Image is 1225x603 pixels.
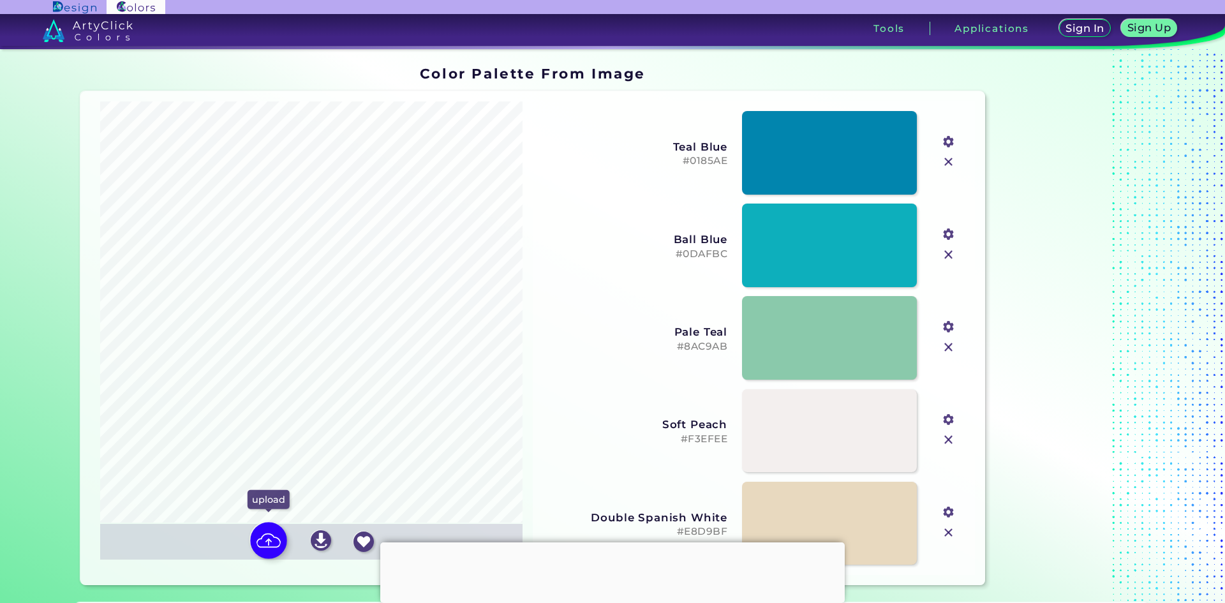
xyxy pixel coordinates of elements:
h3: Teal Blue [543,140,728,153]
img: icon_favourite_white.svg [353,532,374,552]
img: icon_close.svg [940,154,957,170]
h3: Soft Peach [543,418,728,431]
h3: Double Spanish White [543,511,728,524]
h3: Ball Blue [543,233,728,246]
iframe: Advertisement [380,542,845,600]
a: Sign Up [1122,20,1177,37]
iframe: Advertisement [990,61,1150,590]
img: icon_close.svg [940,339,957,355]
h5: #0185AE [543,155,728,167]
a: Sign In [1059,20,1110,37]
h5: #8AC9AB [543,341,728,353]
img: icon_close.svg [940,431,957,448]
img: icon_close.svg [940,525,957,541]
h5: #F3EFEE [543,433,728,445]
h5: Sign In [1066,23,1104,33]
h3: Tools [873,24,905,33]
h3: Applications [954,24,1029,33]
img: icon picture [250,522,287,559]
h5: Sign Up [1128,22,1171,33]
h5: #0DAFBC [543,248,728,260]
h5: #E8D9BF [543,526,728,538]
img: icon_close.svg [940,246,957,263]
img: ArtyClick Design logo [53,1,96,13]
p: upload [248,489,290,509]
h3: Pale Teal [543,325,728,338]
img: icon_download_white.svg [311,530,331,551]
h1: Color Palette From Image [420,64,646,83]
img: logo_artyclick_colors_white.svg [43,19,133,42]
